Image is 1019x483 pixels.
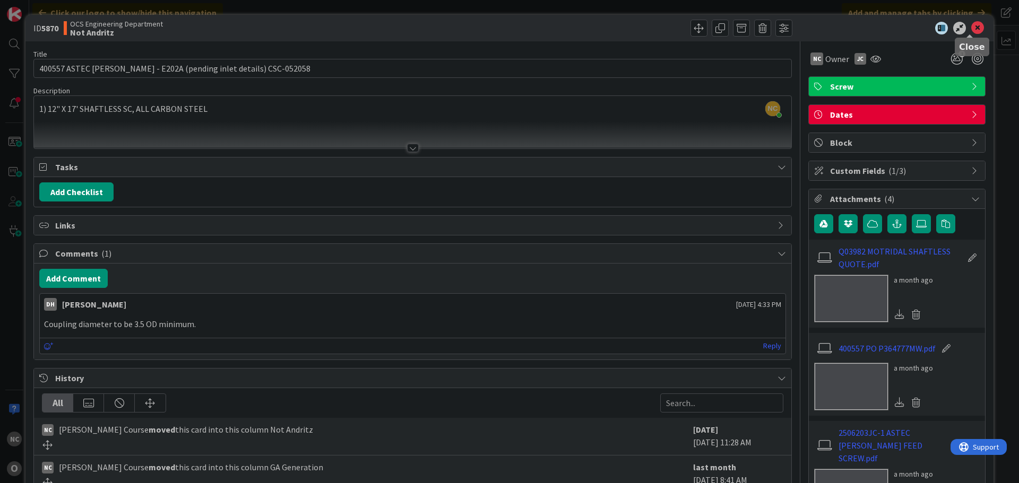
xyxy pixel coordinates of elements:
p: Coupling diameter to be 3.5 OD minimum. [44,318,781,330]
span: Tasks [55,161,772,173]
span: Support [22,2,48,14]
span: NC [765,101,780,116]
div: NC [810,52,823,65]
span: [DATE] 4:33 PM [736,299,781,310]
div: a month ago [894,275,933,286]
span: Block [830,136,966,149]
label: Title [33,49,47,59]
a: 2506203JC-1 ASTEC [PERSON_NAME] FEED SCREW.pdf [839,426,962,464]
span: Owner [825,52,849,65]
span: Attachments [830,192,966,205]
div: DH [44,298,57,311]
div: Download [894,308,905,321]
button: Add Comment [39,269,108,288]
input: type card name here... [33,59,792,78]
span: ( 4 ) [884,194,894,204]
div: a month ago [894,469,933,480]
span: Custom Fields [830,164,966,177]
span: ( 1/3 ) [888,165,906,176]
span: Comments [55,247,772,260]
span: [PERSON_NAME] Course this card into this column Not Andritz [59,423,313,436]
p: 1) 12" X 17' SHAFTLESS SC, ALL CARBON STEEL [39,103,786,115]
span: OCS Engineering Department [70,20,163,28]
b: 5870 [41,23,58,33]
span: ID [33,22,58,34]
div: All [42,394,73,412]
div: a month ago [894,363,933,374]
span: [PERSON_NAME] Course this card into this column GA Generation [59,461,323,473]
div: JC [854,53,866,65]
div: NC [42,424,54,436]
input: Search... [660,393,783,412]
span: Dates [830,108,966,121]
b: Not Andritz [70,28,163,37]
button: Add Checklist [39,182,114,201]
div: Download [894,396,905,409]
a: Reply [763,339,781,353]
span: Screw [830,80,966,93]
div: NC [42,462,54,473]
span: ( 1 ) [101,248,111,259]
b: last month [693,462,736,472]
span: Links [55,219,772,232]
span: History [55,372,772,384]
b: [DATE] [693,424,718,435]
a: Q03982 MOTRIDAL SHAFTLESS QUOTE.pdf [839,245,962,270]
div: [PERSON_NAME] [62,298,126,311]
div: [DATE] 11:28 AM [693,423,783,450]
a: 400557 PO P364777MW.pdf [839,342,936,355]
b: moved [149,424,175,435]
b: moved [149,462,175,472]
h5: Close [959,42,985,52]
span: Description [33,86,70,95]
